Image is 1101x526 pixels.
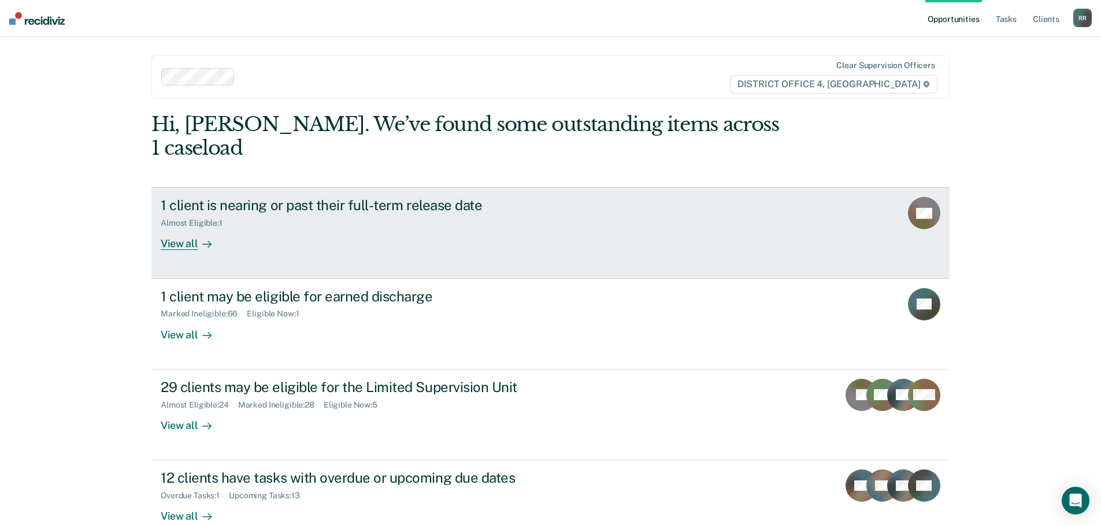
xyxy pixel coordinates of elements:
div: View all [161,501,225,523]
div: Clear supervision officers [836,61,935,70]
div: View all [161,228,225,251]
div: Upcoming Tasks : 13 [229,491,309,501]
div: Hi, [PERSON_NAME]. We’ve found some outstanding items across 1 caseload [151,113,790,160]
div: Marked Ineligible : 28 [238,400,324,410]
div: Almost Eligible : 1 [161,218,232,228]
a: 1 client is nearing or past their full-term release dateAlmost Eligible:1View all [151,187,950,278]
div: R R [1073,9,1092,27]
span: DISTRICT OFFICE 4, [GEOGRAPHIC_DATA] [730,75,937,94]
img: Recidiviz [9,12,65,25]
button: RR [1073,9,1092,27]
a: 29 clients may be eligible for the Limited Supervision UnitAlmost Eligible:24Marked Ineligible:28... [151,370,950,460]
div: 12 clients have tasks with overdue or upcoming due dates [161,469,566,486]
div: Overdue Tasks : 1 [161,491,229,501]
div: 1 client may be eligible for earned discharge [161,288,566,305]
div: Eligible Now : 5 [324,400,387,410]
div: Marked Ineligible : 66 [161,309,247,319]
div: 1 client is nearing or past their full-term release date [161,197,566,214]
div: Open Intercom Messenger [1062,487,1089,514]
div: View all [161,409,225,432]
div: Almost Eligible : 24 [161,400,238,410]
div: Eligible Now : 1 [247,309,308,319]
div: View all [161,319,225,341]
div: 29 clients may be eligible for the Limited Supervision Unit [161,379,566,396]
a: 1 client may be eligible for earned dischargeMarked Ineligible:66Eligible Now:1View all [151,279,950,370]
